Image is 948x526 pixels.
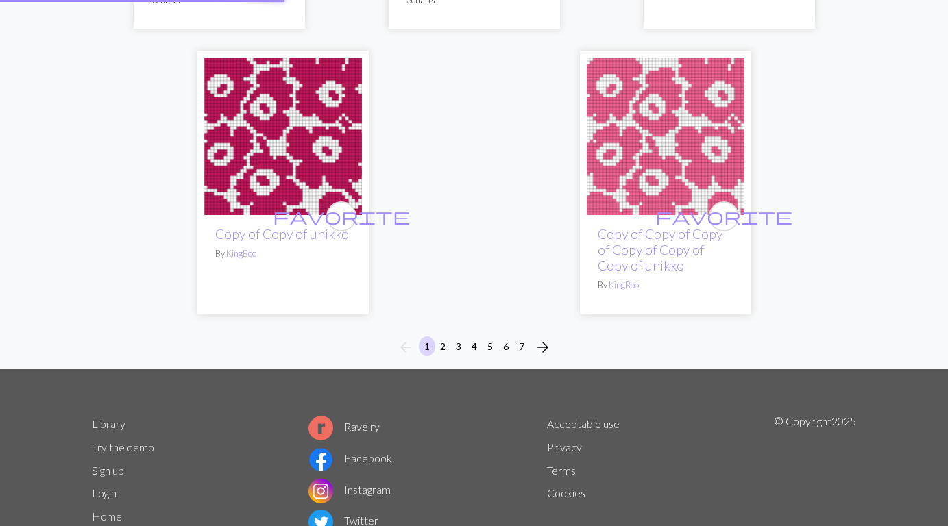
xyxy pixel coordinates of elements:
a: Home [92,510,122,523]
button: favourite [326,201,356,231]
i: favourite [655,203,792,230]
a: Privacy [547,440,582,453]
img: Ravelry logo [308,416,333,440]
a: Sign up [92,464,124,477]
a: Cookies [547,486,585,499]
button: 6 [498,336,514,356]
a: Ravelry [308,420,380,433]
a: Copy of Copy of Copy of Copy of Copy of Copy of unikko [598,226,722,273]
span: favorite [273,205,410,227]
a: unikko [587,128,744,141]
img: Facebook logo [308,447,333,472]
button: Next [529,336,557,358]
button: 7 [513,336,530,356]
p: By [598,279,733,292]
button: 4 [466,336,483,356]
span: favorite [655,205,792,227]
nav: Page navigation [392,336,557,358]
p: By [215,247,351,260]
button: favourite [709,201,739,231]
a: Library [92,417,125,430]
a: Login [92,486,117,499]
button: 1 [419,336,435,356]
a: Facebook [308,451,392,464]
a: Copy of Copy of unikko [215,226,349,242]
i: Next [535,339,551,355]
img: pinkki unikko [204,58,362,215]
a: pinkki unikko [204,128,362,141]
a: KingBoo [226,248,256,259]
a: Try the demo [92,440,154,453]
i: favourite [273,203,410,230]
span: arrow_forward [535,338,551,357]
a: KingBoo [609,279,639,290]
a: Acceptable use [547,417,620,430]
img: Instagram logo [308,479,333,503]
a: Terms [547,464,576,477]
button: 2 [435,336,451,356]
button: 3 [450,336,467,356]
a: Instagram [308,483,391,496]
img: unikko [587,58,744,215]
button: 5 [482,336,498,356]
